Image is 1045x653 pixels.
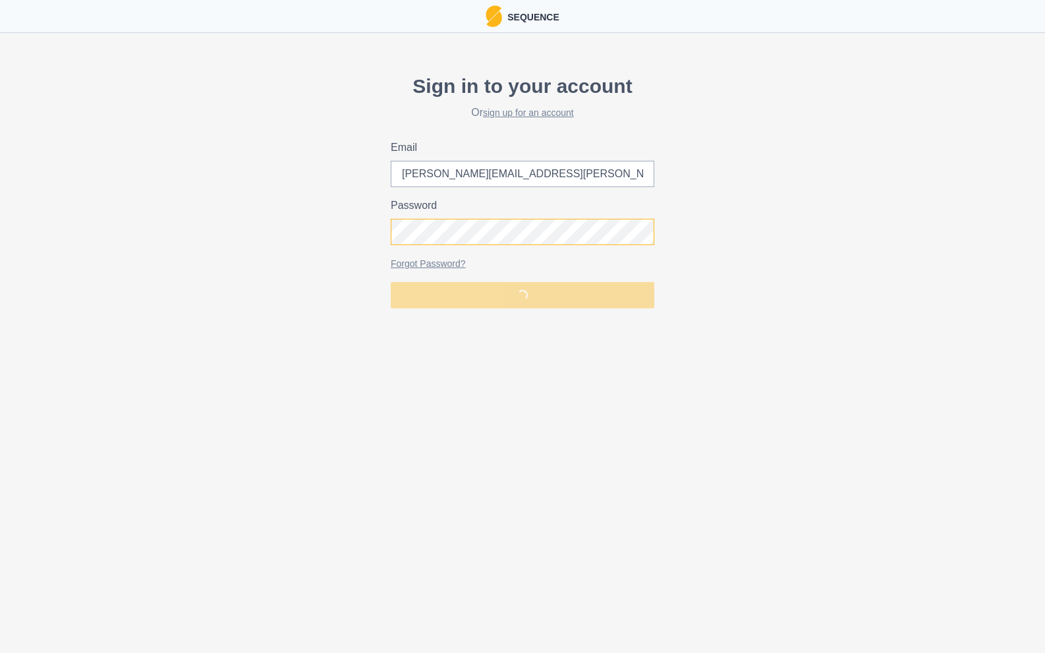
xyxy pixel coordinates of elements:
label: Email [391,140,646,156]
a: sign up for an account [483,107,574,118]
a: Forgot Password? [391,258,466,269]
p: Sequence [502,8,559,24]
h2: Or [391,106,654,119]
label: Password [391,198,646,213]
p: Sign in to your account [391,71,654,101]
a: LogoSequence [486,5,559,27]
img: Logo [486,5,502,27]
